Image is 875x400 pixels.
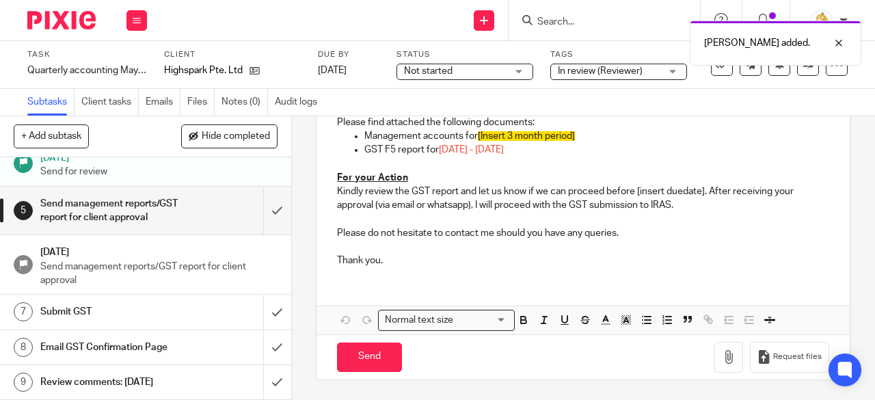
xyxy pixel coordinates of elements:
[811,10,833,31] img: MicrosoftTeams-image.png
[27,64,147,77] div: Quarterly accounting May-[DATE]
[181,124,278,148] button: Hide completed
[750,342,829,373] button: Request files
[40,337,180,358] h1: Email GST Confirmation Page
[202,131,270,142] span: Hide completed
[81,89,139,116] a: Client tasks
[378,310,515,331] div: Search for option
[381,313,456,328] span: Normal text size
[40,260,278,288] p: Send management reports/GST report for client approval
[40,165,278,178] p: Send for review
[14,302,33,321] div: 7
[275,89,324,116] a: Audit logs
[364,129,829,143] p: Management accounts for
[146,89,180,116] a: Emails
[396,49,533,60] label: Status
[27,64,147,77] div: Quarterly accounting May-Jul25
[337,185,829,213] p: Kindly review the GST report and let us know if we can proceed before [insert duedate]. After rec...
[27,89,75,116] a: Subtasks
[439,145,504,155] span: [DATE] - [DATE]
[14,201,33,220] div: 5
[457,313,507,328] input: Search for option
[40,302,180,322] h1: Submit GST
[164,49,301,60] label: Client
[14,124,89,148] button: + Add subtask
[164,64,243,77] p: Highspark Pte. Ltd
[40,372,180,392] h1: Review comments: [DATE]
[773,351,822,362] span: Request files
[337,343,402,372] input: Send
[318,49,379,60] label: Due by
[40,194,180,228] h1: Send management reports/GST report for client approval
[40,242,278,259] h1: [DATE]
[404,66,453,76] span: Not started
[364,143,829,157] p: GST F5 report for
[337,116,829,129] p: Please find attached the following documents:
[14,373,33,392] div: 9
[27,11,96,29] img: Pixie
[14,338,33,357] div: 8
[27,49,147,60] label: Task
[337,173,408,183] u: For your Action
[337,254,829,267] p: Thank you.
[337,226,829,240] p: Please do not hesitate to contact me should you have any queries.
[478,131,575,141] span: [Insert 3 month period]
[187,89,215,116] a: Files
[221,89,268,116] a: Notes (0)
[558,66,643,76] span: In review (Reviewer)
[318,66,347,75] span: [DATE]
[704,36,810,50] p: [PERSON_NAME] added.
